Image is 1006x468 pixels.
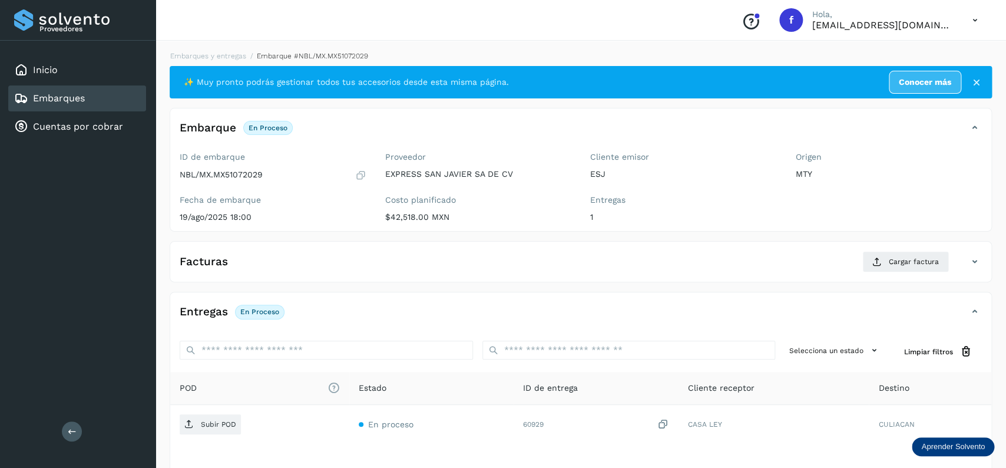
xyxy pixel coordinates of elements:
label: Proveedor [385,152,572,162]
div: EmbarqueEn proceso [170,118,991,147]
p: Proveedores [39,25,141,33]
button: Subir POD [180,414,241,434]
button: Limpiar filtros [895,341,982,362]
p: Aprender Solvento [921,442,985,451]
label: Entregas [590,195,777,205]
h4: Entregas [180,305,228,319]
div: EntregasEn proceso [170,302,991,331]
a: Conocer más [889,71,961,94]
p: 1 [590,212,777,222]
span: POD [180,382,340,394]
p: EXPRESS SAN JAVIER SA DE CV [385,169,572,179]
p: $42,518.00 MXN [385,212,572,222]
p: En proceso [240,308,279,316]
a: Embarques [33,93,85,104]
label: Costo planificado [385,195,572,205]
p: ESJ [590,169,777,179]
span: Cargar factura [889,256,939,267]
span: Cliente receptor [687,382,754,394]
span: ✨ Muy pronto podrás gestionar todos tus accesorios desde esta misma página. [184,76,509,88]
label: Fecha de embarque [180,195,366,205]
p: 19/ago/2025 18:00 [180,212,366,222]
td: CASA LEY [678,405,869,444]
p: Hola, [812,9,954,19]
div: FacturasCargar factura [170,251,991,282]
p: En proceso [249,124,287,132]
div: Inicio [8,57,146,83]
span: Estado [359,382,386,394]
p: Subir POD [201,420,236,429]
button: Cargar factura [862,251,949,272]
label: Origen [796,152,982,162]
span: Limpiar filtros [904,347,953,357]
p: NBL/MX.MX51072029 [180,170,263,180]
div: Embarques [8,85,146,111]
nav: breadcrumb [170,51,992,61]
p: MTY [796,169,982,179]
span: Embarque #NBL/MX.MX51072029 [257,52,368,60]
div: Cuentas por cobrar [8,114,146,140]
a: Cuentas por cobrar [33,121,123,132]
span: En proceso [368,420,413,429]
h4: Facturas [180,255,228,269]
p: facturacion@expresssanjavier.com [812,19,954,31]
div: 60929 [523,418,669,431]
span: Destino [878,382,909,394]
label: ID de embarque [180,152,366,162]
button: Selecciona un estado [785,341,885,360]
span: ID de entrega [523,382,578,394]
a: Embarques y entregas [170,52,246,60]
label: Cliente emisor [590,152,777,162]
td: CULIACAN [869,405,991,444]
h4: Embarque [180,121,236,135]
div: Aprender Solvento [912,437,994,456]
a: Inicio [33,64,58,75]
